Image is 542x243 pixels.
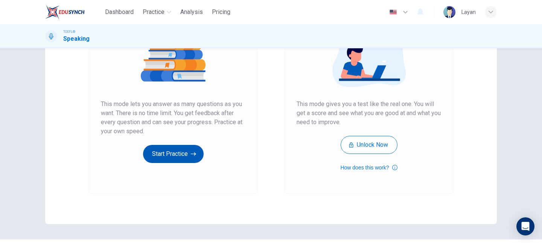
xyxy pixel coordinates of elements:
a: EduSynch logo [45,5,102,20]
img: Profile picture [443,6,455,18]
button: Analysis [177,5,206,19]
button: Pricing [209,5,233,19]
span: Pricing [212,8,230,17]
span: This mode gives you a test like the real one. You will get a score and see what you are good at a... [297,100,441,127]
div: Open Intercom Messenger [516,217,534,235]
span: Dashboard [105,8,134,17]
button: Start Practice [143,145,204,163]
img: EduSynch logo [45,5,85,20]
span: TOEFL® [63,29,75,34]
button: Dashboard [102,5,137,19]
span: Analysis [180,8,203,17]
button: How does this work? [340,163,397,172]
span: Practice [143,8,164,17]
div: Layan [461,8,476,17]
button: Unlock Now [341,136,397,154]
span: This mode lets you answer as many questions as you want. There is no time limit. You get feedback... [101,100,245,136]
img: en [388,9,398,15]
button: Practice [140,5,174,19]
h1: Speaking [63,34,90,43]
